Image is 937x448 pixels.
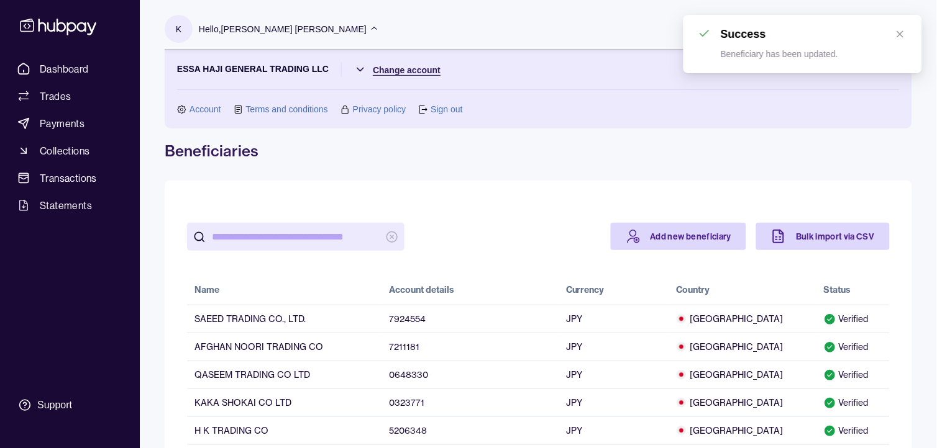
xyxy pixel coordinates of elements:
td: 0323771 [382,388,559,416]
span: close [896,30,905,38]
span: Payments [40,116,85,131]
span: Change account [373,65,441,75]
td: QASEEM TRADING CO LTD [187,361,382,388]
td: AFGHAN NOORI TRADING CO [187,333,382,361]
a: Collections [12,140,127,162]
div: Status [824,284,851,296]
div: Verified [824,396,882,409]
div: Verified [824,369,882,381]
a: Close [894,27,907,41]
td: KAKA SHOKAI CO LTD [187,388,382,416]
h1: Success [721,28,766,40]
span: Statements [40,198,92,213]
a: Terms and conditions [246,102,328,116]
input: search [212,223,380,251]
td: JPY [559,361,669,388]
a: Support [12,392,127,418]
span: [GEOGRAPHIC_DATA] [677,369,809,381]
span: Transactions [40,171,97,186]
p: Hello, [PERSON_NAME] [PERSON_NAME] [199,22,367,36]
div: Currency [566,284,605,296]
a: Privacy policy [353,102,406,116]
td: JPY [559,305,669,333]
a: Bulk import via CSV [756,223,890,250]
td: 5206348 [382,416,559,444]
td: JPY [559,416,669,444]
div: Account details [390,284,455,296]
td: H K TRADING CO [187,416,382,444]
td: 0648330 [382,361,559,388]
td: 7211181 [382,333,559,361]
a: Payments [12,112,127,135]
span: [GEOGRAPHIC_DATA] [677,313,809,325]
a: Add new beneficiary [611,223,747,250]
div: Support [37,398,72,412]
p: ESSA HAJI GENERAL TRADING LLC [177,62,329,77]
td: SAEED TRADING CO., LTD. [187,305,382,333]
a: Sign out [431,102,462,116]
h1: Beneficiaries [165,141,912,161]
a: Account [190,102,221,116]
a: Dashboard [12,58,127,80]
span: [GEOGRAPHIC_DATA] [677,341,809,353]
td: JPY [559,388,669,416]
span: Dashboard [40,61,89,76]
td: 7924554 [382,305,559,333]
p: Beneficiary has been updated. [721,49,838,59]
span: Trades [40,89,71,104]
a: Trades [12,85,127,107]
span: [GEOGRAPHIC_DATA] [677,424,809,437]
a: Statements [12,194,127,217]
a: Transactions [12,167,127,189]
div: Country [677,284,710,296]
div: Verified [824,341,882,353]
span: [GEOGRAPHIC_DATA] [677,396,809,409]
p: K [176,22,181,36]
td: JPY [559,333,669,361]
div: Name [194,284,219,296]
div: Verified [824,424,882,437]
span: Collections [40,143,89,158]
button: Change account [354,62,441,77]
div: Verified [824,313,882,325]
